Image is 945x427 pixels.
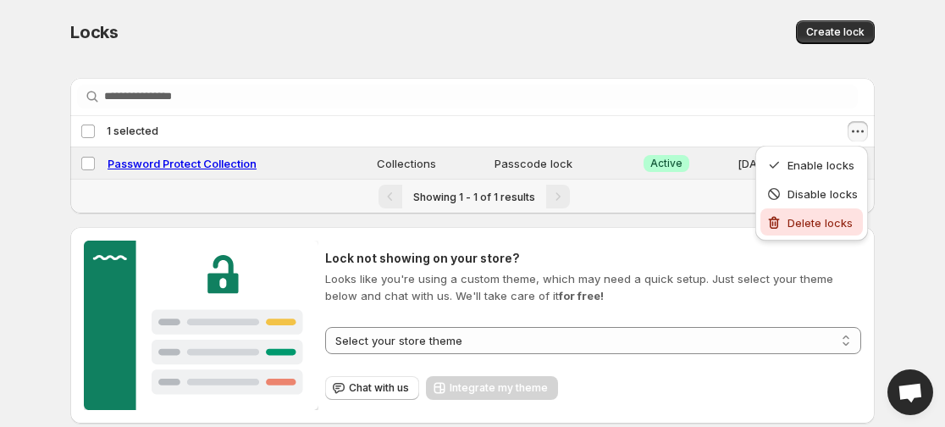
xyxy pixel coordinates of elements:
button: Enable locks [760,151,863,178]
button: Actions [848,121,868,141]
a: Password Protect Collection [108,157,257,170]
td: [DATE] [732,147,820,180]
span: Showing 1 - 1 of 1 results [413,191,535,203]
button: Create lock [796,20,875,44]
button: Chat with us [325,376,419,400]
button: Disable locks [760,180,863,207]
nav: Pagination [70,179,875,213]
button: Delete locks [760,208,863,236]
td: Passcode lock [489,147,638,180]
h2: Lock not showing on your store? [325,250,861,267]
td: Collections [372,147,489,180]
span: 1 selected [107,125,158,138]
span: Disable locks [787,187,858,201]
span: Create lock [806,25,865,39]
p: Looks like you're using a custom theme, which may need a quick setup. Just select your theme belo... [325,270,861,304]
span: Delete locks [787,216,853,230]
span: Active [650,157,682,170]
a: Open chat [887,369,933,415]
img: Customer support [84,241,318,410]
span: Enable locks [787,158,854,172]
span: Locks [70,22,119,42]
span: Chat with us [349,381,409,395]
strong: for free! [559,289,604,302]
